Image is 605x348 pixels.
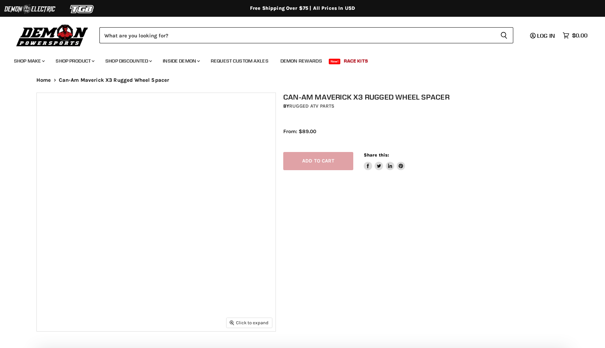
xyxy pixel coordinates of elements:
img: Demon Powersports [14,23,91,48]
a: Rugged ATV Parts [289,103,334,109]
span: $0.00 [572,32,587,39]
span: Log in [537,32,555,39]
div: Free Shipping Over $75 | All Prices In USD [22,5,583,12]
span: Share this: [364,152,389,158]
span: Click to expand [230,320,269,325]
div: by [283,102,576,110]
span: Can-Am Maverick X3 Rugged Wheel Spacer [59,77,169,83]
a: Shop Discounted [100,54,156,68]
form: Product [99,27,513,43]
span: New! [329,59,341,64]
a: Shop Product [50,54,99,68]
h1: Can-Am Maverick X3 Rugged Wheel Spacer [283,93,576,101]
img: TGB Logo 2 [56,2,109,16]
a: Home [36,77,51,83]
a: Race Kits [339,54,373,68]
nav: Breadcrumbs [22,77,583,83]
a: Log in [527,32,559,39]
button: Search [495,27,513,43]
span: From: $89.00 [283,128,316,135]
a: Inside Demon [158,54,204,68]
aside: Share this: [364,152,405,171]
a: $0.00 [559,30,591,41]
ul: Main menu [9,51,586,68]
a: Shop Make [9,54,49,68]
button: Click to expand [227,318,272,327]
a: Request Custom Axles [206,54,274,68]
a: Demon Rewards [275,54,327,68]
img: Demon Electric Logo 2 [4,2,56,16]
input: Search [99,27,495,43]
